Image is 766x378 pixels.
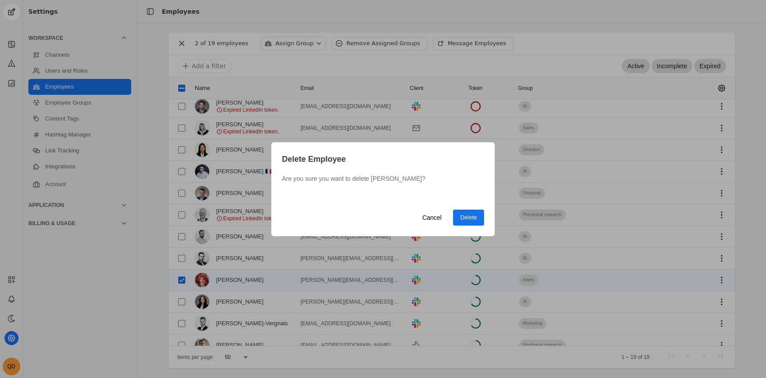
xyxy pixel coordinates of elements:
[460,213,477,222] span: Delete
[422,210,442,226] span: Cancel
[418,210,446,226] button: Cancel
[282,174,484,183] p: Are you sure you want to delete [PERSON_NAME]?
[271,142,495,165] div: Delete Employee
[453,210,484,226] button: Delete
